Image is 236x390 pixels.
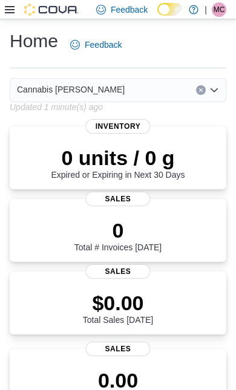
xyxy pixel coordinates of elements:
[83,291,153,325] div: Total Sales [DATE]
[111,4,148,16] span: Feedback
[74,218,162,252] div: Total # Invoices [DATE]
[74,218,162,242] p: 0
[209,85,219,95] button: Open list of options
[85,264,150,279] span: Sales
[24,4,79,16] img: Cova
[83,291,153,315] p: $0.00
[51,146,185,170] p: 0 units / 0 g
[17,82,125,97] span: Cannabis [PERSON_NAME]
[10,29,58,53] h1: Home
[214,2,225,17] span: MC
[85,192,150,206] span: Sales
[10,102,103,112] p: Updated 1 minute(s) ago
[85,342,150,356] span: Sales
[212,2,226,17] div: Mike Cochrane
[85,39,122,51] span: Feedback
[85,119,150,134] span: Inventory
[65,33,126,57] a: Feedback
[205,2,207,17] p: |
[51,146,185,180] div: Expired or Expiring in Next 30 Days
[196,85,206,95] button: Clear input
[157,3,183,16] input: Dark Mode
